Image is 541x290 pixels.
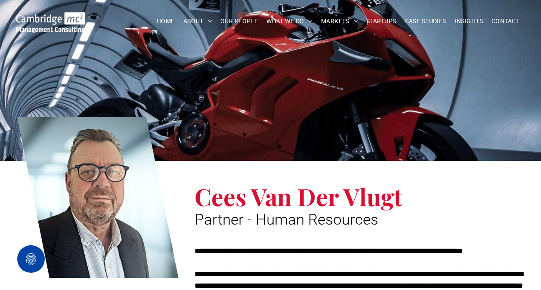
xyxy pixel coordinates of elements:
[216,15,262,28] a: OUR PEOPLE
[451,15,487,28] a: INSIGHTS
[16,13,85,22] a: Your Business Transformed | Cambridge Management Consulting
[16,12,85,33] img: Go to Homepage
[262,15,317,28] a: WHAT WE DO
[487,15,524,28] a: CONTACT
[362,15,400,28] a: STARTUPS
[17,114,179,281] a: Cees Van Der Vlugt | Partner - Human Resources | Cambridge Management Consulting
[195,180,402,212] span: Cees Van Der Vlugt
[317,15,362,28] a: MARKETS
[401,15,451,28] a: CASE STUDIES
[152,15,179,28] a: HOME
[179,15,216,28] a: ABOUT
[195,211,378,228] span: Partner - Human Resources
